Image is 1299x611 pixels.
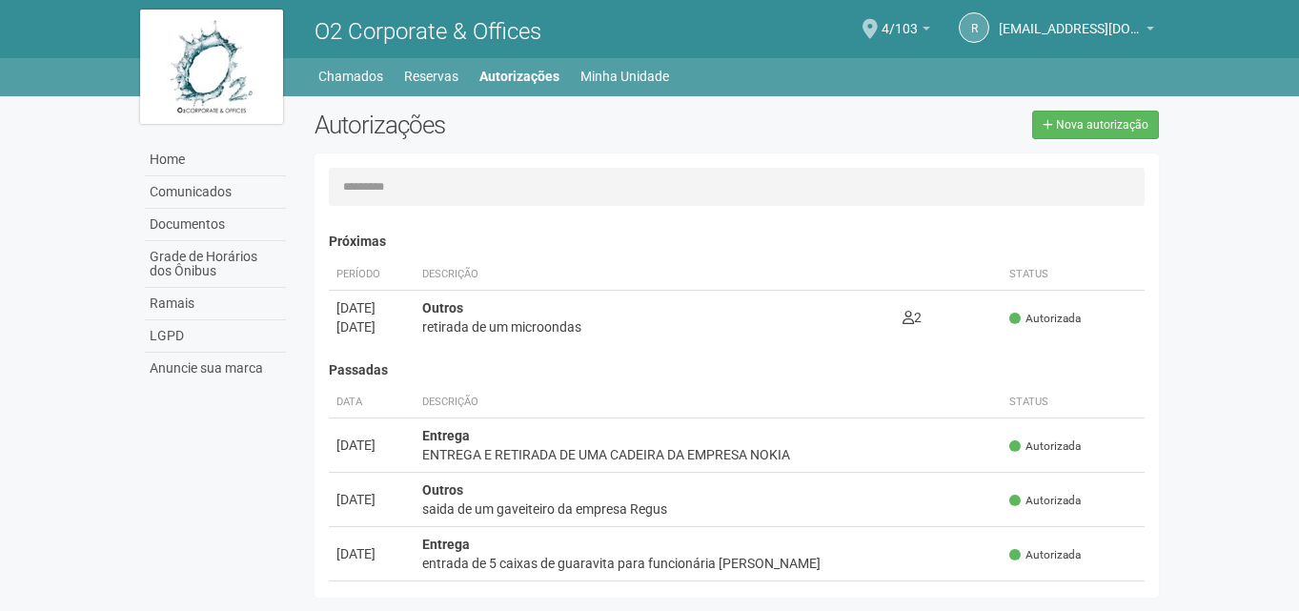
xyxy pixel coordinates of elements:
span: Autorizada [1009,547,1081,563]
img: logo.jpg [140,10,283,124]
a: Ramais [145,288,286,320]
a: Documentos [145,209,286,241]
strong: Entrega [422,537,470,552]
a: Chamados [318,63,383,90]
span: Autorizada [1009,311,1081,327]
strong: Entrega [422,428,470,443]
div: ENTREGA E RETIRADA DE UMA CADEIRA DA EMPRESA NOKIA [422,445,995,464]
a: Nova autorização [1032,111,1159,139]
a: Comunicados [145,176,286,209]
span: Nova autorização [1056,118,1148,132]
span: Autorizada [1009,438,1081,455]
th: Descrição [415,387,1003,418]
span: 4/103 [882,3,918,36]
div: [DATE] [336,490,407,509]
a: [EMAIL_ADDRESS][DOMAIN_NAME] [999,24,1154,39]
h4: Próximas [329,234,1146,249]
a: Home [145,144,286,176]
div: [DATE] [336,298,407,317]
span: 2 [903,310,922,325]
th: Status [1002,259,1145,291]
div: [DATE] [336,544,407,563]
a: Minha Unidade [580,63,669,90]
div: retirada de um microondas [422,317,887,336]
div: [DATE] [336,436,407,455]
strong: Outros [422,300,463,316]
a: 4/103 [882,24,930,39]
a: Grade de Horários dos Ônibus [145,241,286,288]
a: r [959,12,989,43]
th: Período [329,259,415,291]
span: riodejaneiro.o2corporate@regus.com [999,3,1142,36]
strong: Outros [422,482,463,498]
a: Reservas [404,63,458,90]
a: Anuncie sua marca [145,353,286,384]
div: entrada de 5 caixas de guaravita para funcionária [PERSON_NAME] [422,554,995,573]
th: Data [329,387,415,418]
h2: Autorizações [315,111,722,139]
th: Descrição [415,259,895,291]
th: Status [1002,387,1145,418]
a: Autorizações [479,63,559,90]
span: Autorizada [1009,493,1081,509]
a: LGPD [145,320,286,353]
div: saida de um gaveiteiro da empresa Regus [422,499,995,519]
span: O2 Corporate & Offices [315,18,541,45]
div: [DATE] [336,317,407,336]
h4: Passadas [329,363,1146,377]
